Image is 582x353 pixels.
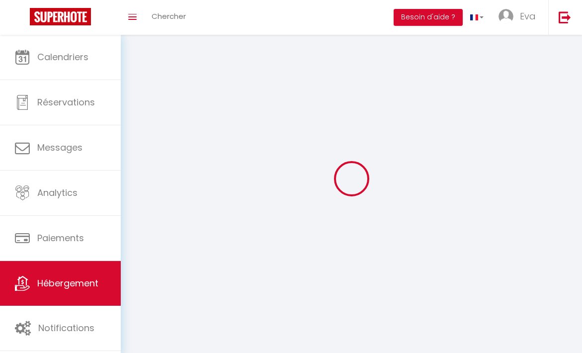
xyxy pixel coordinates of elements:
img: Super Booking [30,8,91,25]
img: logout [559,11,571,23]
button: Besoin d'aide ? [394,9,463,26]
span: Messages [37,141,83,154]
span: Paiements [37,232,84,244]
button: Ouvrir le widget de chat LiveChat [8,4,38,34]
span: Notifications [38,322,94,334]
img: ... [499,9,513,24]
span: Eva [520,10,536,22]
span: Chercher [152,11,186,21]
span: Hébergement [37,277,98,289]
span: Calendriers [37,51,88,63]
span: Réservations [37,96,95,108]
span: Analytics [37,186,78,199]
